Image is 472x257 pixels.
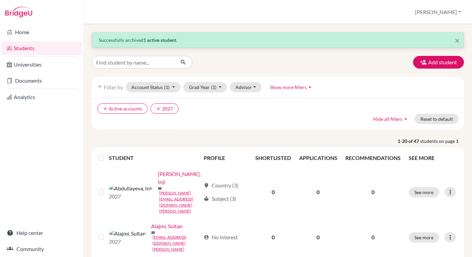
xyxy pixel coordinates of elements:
[156,106,161,111] i: clear
[109,238,146,246] p: 2027
[126,82,181,92] button: Account Status(1)
[211,84,216,90] span: (1)
[204,233,238,241] div: No interest
[1,58,82,71] a: Universities
[409,187,439,197] button: See more
[345,233,401,241] p: 0
[109,192,152,200] p: 2027
[164,84,170,90] span: (1)
[409,232,439,243] button: See more
[143,37,176,43] strong: 1 active student
[412,6,464,18] button: [PERSON_NAME]
[204,195,236,203] div: Subject (3)
[204,181,239,189] div: Country (3)
[455,35,460,45] span: ×
[345,188,401,196] p: 0
[251,166,295,218] td: 0
[1,41,82,55] a: Students
[251,218,295,256] td: 0
[398,138,420,145] strong: 1-20 of 47
[151,231,155,235] span: mail
[455,36,460,45] button: Close
[109,150,200,166] th: STUDENT
[295,218,341,256] td: 0
[341,150,405,166] th: RECOMMENDATIONS
[159,190,201,214] a: [PERSON_NAME][EMAIL_ADDRESS][DOMAIN_NAME][PERSON_NAME]
[367,114,415,124] button: Hide all filtersarrow_drop_up
[99,36,457,44] p: Successfully archived .
[1,25,82,39] a: Home
[97,103,148,114] button: clearActive accounts
[150,103,179,114] button: clear2027
[413,56,464,69] button: Add student
[158,186,162,190] span: mail
[103,106,108,111] i: clear
[251,150,295,166] th: SHORTLISTED
[1,226,82,240] a: Help center
[204,196,209,201] span: local_library
[109,230,146,238] img: Alajmi, Sultan
[373,116,402,122] span: Hide all filters
[264,82,319,92] button: Show more filtersarrow_drop_up
[1,242,82,256] a: Community
[405,150,461,166] th: SEE MORE
[183,82,227,92] button: Grad Year(1)
[230,82,262,92] button: Advisor
[152,234,201,252] a: [EMAIL_ADDRESS][DOMAIN_NAME][PERSON_NAME]
[415,114,459,124] button: Reset to default
[204,183,209,188] span: location_on
[307,84,313,90] i: arrow_drop_up
[109,184,152,192] img: Abdullayeva, Inji
[204,235,209,240] span: account_circle
[5,7,32,17] img: Bridge-U
[200,150,251,166] th: PROFILE
[420,138,464,145] span: students on page 1
[1,74,82,87] a: Documents
[295,166,341,218] td: 0
[295,150,341,166] th: APPLICATIONS
[151,222,183,230] a: Alajmi, Sultan
[97,84,103,90] i: filter_list
[270,84,307,90] span: Show more filters
[104,84,123,90] span: Filter by
[1,90,82,104] a: Analytics
[402,115,409,122] i: arrow_drop_up
[158,170,201,186] a: [PERSON_NAME], Inji
[92,56,175,69] input: Find student by name...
